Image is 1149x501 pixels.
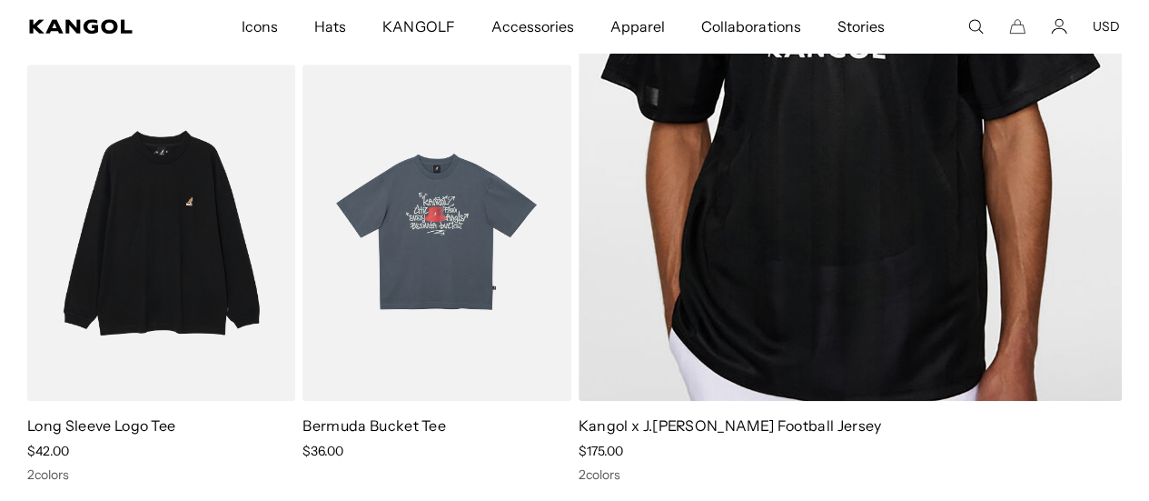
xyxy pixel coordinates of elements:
button: Cart [1009,18,1025,35]
span: $175.00 [579,443,623,459]
button: USD [1093,18,1120,35]
a: Long Sleeve Logo Tee [27,416,175,435]
a: Kangol [29,19,159,34]
summary: Search here [967,18,984,35]
div: 2 colors [27,466,295,483]
img: Long Sleeve Logo Tee [27,65,295,402]
a: Account [1051,18,1067,35]
span: $42.00 [27,443,69,459]
span: $36.00 [302,443,343,459]
div: 2 colors [579,466,1123,483]
a: Kangol x J.[PERSON_NAME] Football Jersey [579,416,882,435]
img: Bermuda Bucket Tee [302,65,570,402]
a: Bermuda Bucket Tee [302,416,446,435]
